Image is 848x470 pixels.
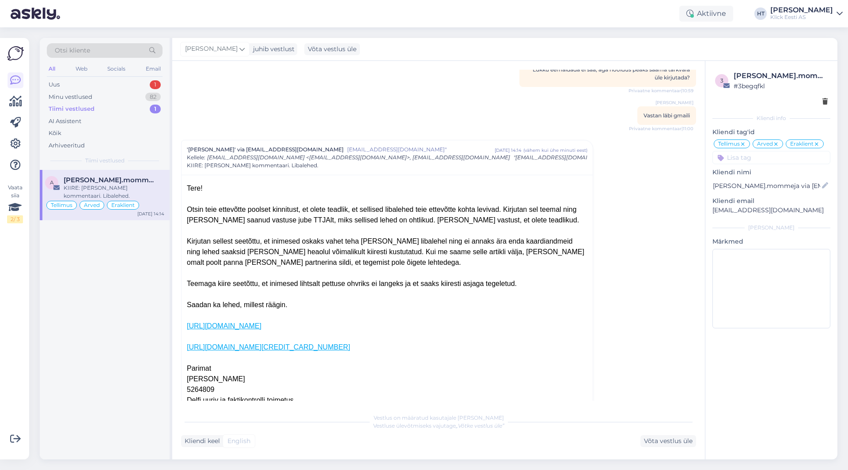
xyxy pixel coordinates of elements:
[712,196,830,206] p: Kliendi email
[712,114,830,122] div: Kliendi info
[185,44,238,54] span: [PERSON_NAME]
[640,435,696,447] div: Võta vestlus üle
[187,322,261,330] a: [URL][DOMAIN_NAME]
[137,211,164,217] div: [DATE] 14:14
[187,162,318,169] span: KIIRE: [PERSON_NAME] kommentaari. Libalehed.
[770,14,833,21] div: Klick Eesti AS
[456,422,504,429] i: „Võtke vestlus üle”
[720,77,723,84] span: 3
[718,141,740,147] span: Tellimus
[7,184,23,223] div: Vaata siia
[712,128,830,137] p: Kliendi tag'id
[106,63,127,75] div: Socials
[187,384,587,395] div: 5264809
[250,45,295,54] div: juhib vestlust
[734,81,828,91] div: # 3begqfkl
[347,146,495,154] span: [EMAIL_ADDRESS][DOMAIN_NAME]"
[47,63,57,75] div: All
[644,112,690,119] span: Vastan läbi gmaili
[187,154,205,161] span: Kellele :
[51,203,72,208] span: Tellimus
[712,151,830,164] input: Lisa tag
[145,93,161,102] div: 82
[187,146,344,154] span: '[PERSON_NAME]' via [EMAIL_ADDRESS][DOMAIN_NAME]
[629,125,693,132] span: Privaatne kommentaar | 11:00
[514,154,615,161] span: "[EMAIL_ADDRESS][DOMAIN_NAME]"
[187,300,587,310] div: Saadan ka lehed, millest räägin.
[713,181,820,191] input: Lisa nimi
[49,93,92,102] div: Minu vestlused
[712,237,830,246] p: Märkmed
[757,141,773,147] span: Arved
[655,99,693,106] span: [PERSON_NAME]
[790,141,814,147] span: Eraklient
[144,63,163,75] div: Email
[150,105,161,113] div: 1
[187,204,587,226] div: Otsin teie ettevõtte poolset kinnitust, et olete teadlik, et sellised libalehed teie ettevõtte ko...
[85,157,125,165] span: Tiimi vestlused
[374,414,504,421] span: Vestlus on määratud kasutajale [PERSON_NAME]
[187,278,587,289] div: Teemaga kiire seetõttu, et inimesed lihtsalt pettuse ohvriks ei langeks ja et saaks kiiresti asja...
[227,436,250,446] span: English
[84,203,100,208] span: Arved
[187,183,587,194] div: Tere!
[7,215,23,223] div: 2 / 3
[628,87,693,94] span: Privaatne kommentaar | 10:59
[49,141,85,150] div: Arhiveeritud
[523,147,587,154] div: ( vähem kui ühe minuti eest )
[734,71,828,81] div: [PERSON_NAME].mommeja via [EMAIL_ADDRESS][DOMAIN_NAME]
[187,343,350,351] a: [URL][DOMAIN_NAME][CREDIT_CARD_NUMBER]
[712,168,830,177] p: Kliendi nimi
[49,129,61,138] div: Kõik
[49,80,60,89] div: Uus
[64,176,155,184] span: alexandre.mommeja via klienditugi@klick.ee
[495,147,522,154] div: [DATE] 14:14
[74,63,89,75] div: Web
[181,436,220,446] div: Kliendi keel
[712,206,830,215] p: [EMAIL_ADDRESS][DOMAIN_NAME]
[373,422,504,429] span: Vestluse ülevõtmiseks vajutage
[770,7,833,14] div: [PERSON_NAME]
[7,45,24,62] img: Askly Logo
[187,363,587,374] div: Parimat
[150,80,161,89] div: 1
[49,105,95,113] div: Tiimi vestlused
[712,224,830,232] div: [PERSON_NAME]
[304,43,360,55] div: Võta vestlus üle
[754,8,767,20] div: HT
[49,117,81,126] div: AI Assistent
[111,203,135,208] span: Eraklient
[64,184,164,200] div: KIIRE: [PERSON_NAME] kommentaari. Libalehed.
[679,6,733,22] div: Aktiivne
[187,395,587,406] div: Delfi uuriv ja faktikontrolli toimetus
[770,7,843,21] a: [PERSON_NAME]Klick Eesti AS
[207,154,510,161] span: [EMAIL_ADDRESS][DOMAIN_NAME] <[EMAIL_ADDRESS][DOMAIN_NAME]>, [EMAIL_ADDRESS][DOMAIN_NAME]
[187,374,587,384] div: [PERSON_NAME]
[187,236,587,268] div: Kirjutan sellest seetõttu, et inimesed oskaks vahet teha [PERSON_NAME] libalehel ning ei annaks ä...
[50,179,54,186] span: a
[55,46,90,55] span: Otsi kliente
